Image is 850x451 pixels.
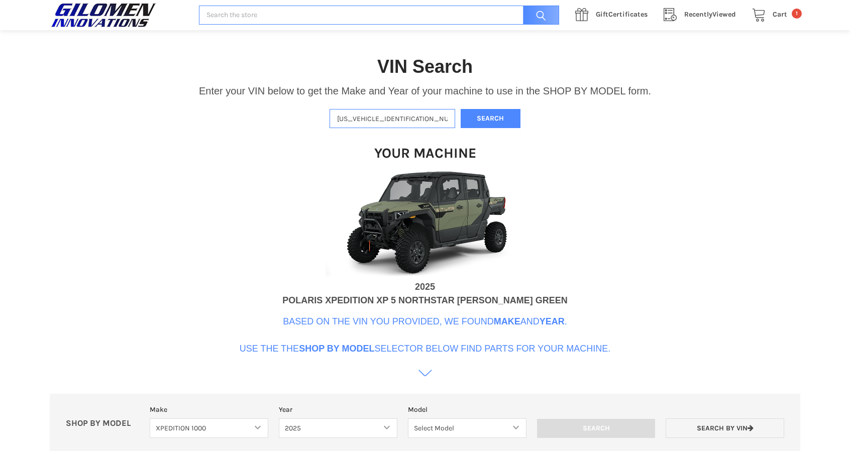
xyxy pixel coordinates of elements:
a: RecentlyViewed [658,9,747,21]
h1: Your Machine [374,144,476,162]
a: GILOMEN INNOVATIONS [48,3,188,28]
input: Enter VIN of your machine [330,109,455,129]
b: Year [540,316,565,326]
img: VIN Image [325,167,525,280]
div: 2025 [415,280,435,294]
span: 1 [792,9,802,19]
img: GILOMEN INNOVATIONS [48,3,159,28]
p: SHOP BY MODEL [60,418,145,429]
div: POLARIS XPEDITION XP 5 NORTHSTAR [PERSON_NAME] GREEN [282,294,567,307]
p: Based on the VIN you provided, we found and . Use the the selector below find parts for your mach... [240,315,611,356]
span: Recently [684,10,712,19]
a: GiftCertificates [570,9,658,21]
h1: VIN Search [377,55,473,78]
input: Search the store [199,6,559,25]
p: Enter your VIN below to get the Make and Year of your machine to use in the SHOP BY MODEL form. [199,83,651,98]
label: Make [150,404,268,415]
b: Shop By Model [299,344,374,354]
button: Search [461,109,521,129]
a: Cart 1 [747,9,802,21]
span: Gift [596,10,608,19]
span: Certificates [596,10,648,19]
input: Search [537,419,656,438]
label: Year [279,404,397,415]
b: Make [494,316,520,326]
input: Search [518,6,559,25]
span: Viewed [684,10,736,19]
label: Model [408,404,526,415]
span: Cart [773,10,787,19]
a: Search by VIN [666,418,784,438]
